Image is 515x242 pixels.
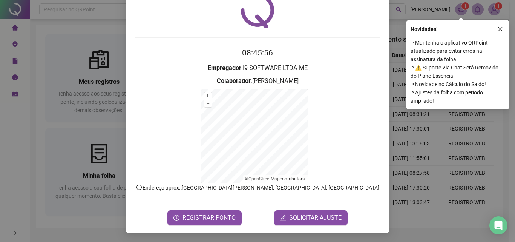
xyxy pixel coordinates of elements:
time: 08:45:56 [242,48,273,57]
button: – [204,100,212,107]
div: Open Intercom Messenger [489,216,507,234]
button: editSOLICITAR AJUSTE [274,210,348,225]
strong: Empregador [208,65,241,72]
strong: Colaborador [217,77,251,85]
span: ⚬ Novidade no Cálculo do Saldo! [411,80,505,88]
h3: : [PERSON_NAME] [135,76,380,86]
a: OpenStreetMap [248,176,280,182]
span: close [498,26,503,32]
span: SOLICITAR AJUSTE [289,213,342,222]
span: Novidades ! [411,25,438,33]
span: REGISTRAR PONTO [182,213,236,222]
span: ⚬ Ajustes da folha com período ampliado! [411,88,505,105]
span: info-circle [136,184,143,191]
h3: : I9 SOFTWARE LTDA ME [135,63,380,73]
span: edit [280,215,286,221]
button: REGISTRAR PONTO [167,210,242,225]
span: clock-circle [173,215,179,221]
li: © contributors. [245,176,306,182]
p: Endereço aprox. : [GEOGRAPHIC_DATA][PERSON_NAME], [GEOGRAPHIC_DATA], [GEOGRAPHIC_DATA] [135,183,380,192]
span: ⚬ ⚠️ Suporte Via Chat Será Removido do Plano Essencial [411,63,505,80]
button: + [204,92,212,100]
span: ⚬ Mantenha o aplicativo QRPoint atualizado para evitar erros na assinatura da folha! [411,39,505,63]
